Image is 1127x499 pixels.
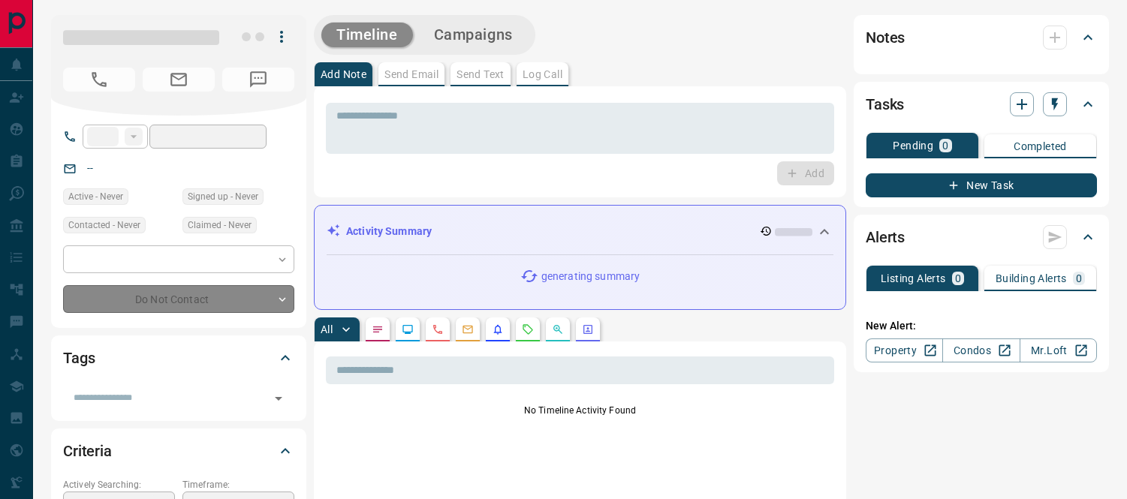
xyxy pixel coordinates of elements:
[432,323,444,335] svg: Calls
[541,269,640,284] p: generating summary
[63,68,135,92] span: No Number
[996,273,1067,284] p: Building Alerts
[321,23,413,47] button: Timeline
[552,323,564,335] svg: Opportunities
[582,323,594,335] svg: Agent Actions
[63,439,112,463] h2: Criteria
[63,346,95,370] h2: Tags
[866,225,905,249] h2: Alerts
[182,478,294,491] p: Timeframe:
[893,140,933,151] p: Pending
[1020,338,1097,362] a: Mr.Loft
[866,318,1097,334] p: New Alert:
[942,140,948,151] p: 0
[881,273,946,284] p: Listing Alerts
[188,218,252,233] span: Claimed - Never
[866,338,943,362] a: Property
[942,338,1020,362] a: Condos
[327,218,833,245] div: Activity Summary
[63,433,294,469] div: Criteria
[866,26,905,50] h2: Notes
[866,173,1097,197] button: New Task
[462,323,474,335] svg: Emails
[63,285,294,313] div: Do Not Contact
[87,162,93,174] a: --
[321,324,333,335] p: All
[522,323,534,335] svg: Requests
[866,219,1097,255] div: Alerts
[1014,141,1067,152] p: Completed
[63,478,175,491] p: Actively Searching:
[222,68,294,92] span: No Number
[188,189,258,204] span: Signed up - Never
[492,323,504,335] svg: Listing Alerts
[419,23,528,47] button: Campaigns
[866,20,1097,56] div: Notes
[866,92,904,116] h2: Tasks
[955,273,961,284] p: 0
[326,404,834,417] p: No Timeline Activity Found
[63,340,294,376] div: Tags
[68,218,140,233] span: Contacted - Never
[143,68,215,92] span: No Email
[402,323,414,335] svg: Lead Browsing Activity
[268,388,289,409] button: Open
[372,323,384,335] svg: Notes
[1076,273,1082,284] p: 0
[68,189,123,204] span: Active - Never
[321,69,366,80] p: Add Note
[866,86,1097,122] div: Tasks
[346,224,432,239] p: Activity Summary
